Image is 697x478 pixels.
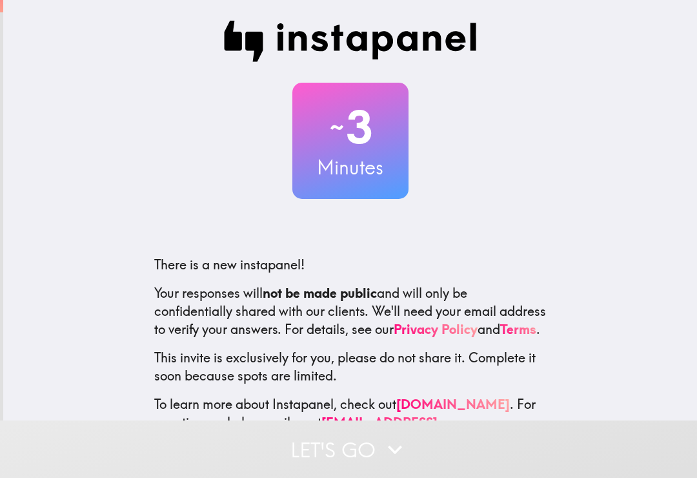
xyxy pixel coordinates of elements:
[500,321,536,337] a: Terms
[292,154,409,181] h3: Minutes
[154,349,547,385] p: This invite is exclusively for you, please do not share it. Complete it soon because spots are li...
[224,21,477,62] img: Instapanel
[396,396,510,412] a: [DOMAIN_NAME]
[154,395,547,450] p: To learn more about Instapanel, check out . For questions or help, email us at .
[154,256,305,273] span: There is a new instapanel!
[394,321,478,337] a: Privacy Policy
[328,108,346,147] span: ~
[292,101,409,154] h2: 3
[154,284,547,338] p: Your responses will and will only be confidentially shared with our clients. We'll need your emai...
[263,285,377,301] b: not be made public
